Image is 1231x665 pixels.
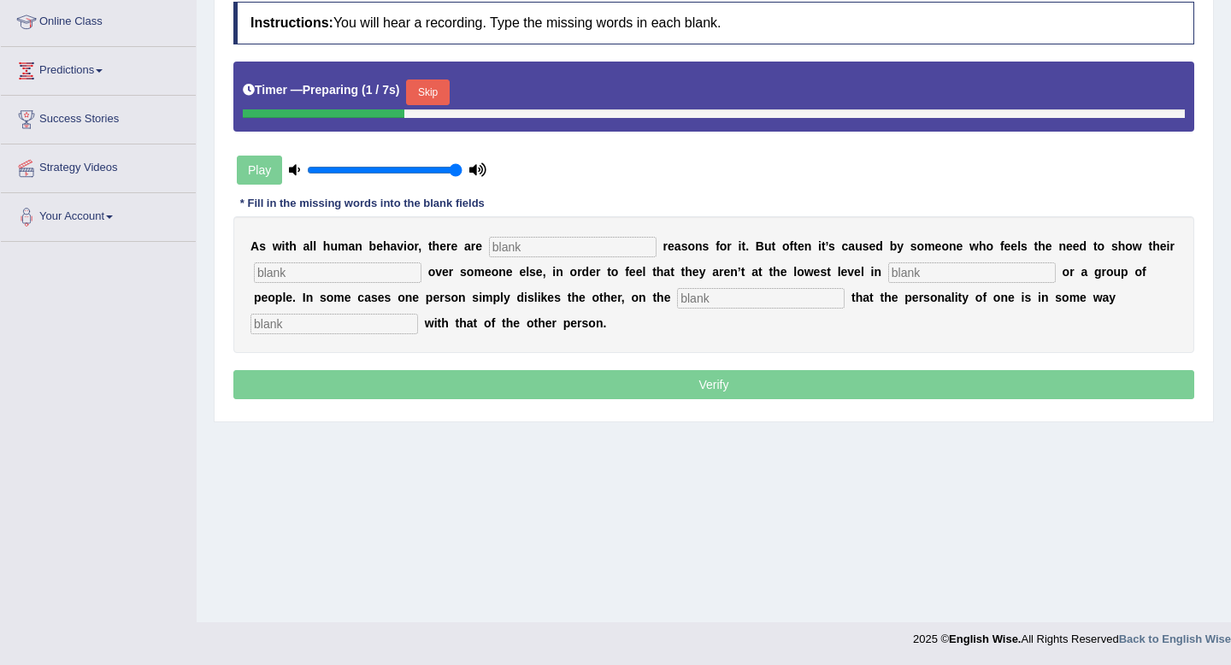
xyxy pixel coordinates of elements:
[818,239,822,253] b: i
[910,239,917,253] b: s
[1000,291,1008,304] b: n
[472,291,479,304] b: s
[338,239,348,253] b: m
[769,265,773,279] b: t
[1073,239,1080,253] b: e
[863,291,869,304] b: a
[289,239,297,253] b: h
[1069,291,1080,304] b: m
[663,239,668,253] b: r
[756,239,764,253] b: B
[919,291,923,304] b: r
[1062,291,1069,304] b: o
[764,239,772,253] b: u
[534,291,538,304] b: l
[993,291,1001,304] b: o
[407,239,415,253] b: o
[275,291,283,304] b: p
[579,291,586,304] b: e
[474,316,478,330] b: t
[254,262,421,283] input: blank
[1010,239,1017,253] b: e
[664,291,671,304] b: e
[1080,239,1087,253] b: d
[309,239,313,253] b: l
[668,239,674,253] b: e
[955,291,958,304] b: i
[874,265,881,279] b: n
[814,265,821,279] b: e
[577,316,581,330] b: r
[692,265,699,279] b: e
[1038,239,1045,253] b: h
[937,291,945,304] b: n
[433,291,439,304] b: e
[869,239,875,253] b: e
[863,239,869,253] b: s
[418,239,421,253] b: ,
[782,239,790,253] b: o
[502,316,506,330] b: t
[547,291,554,304] b: e
[369,239,377,253] b: b
[464,239,471,253] b: a
[639,291,646,304] b: n
[855,239,863,253] b: u
[663,265,670,279] b: a
[827,265,831,279] b: t
[1103,291,1110,304] b: a
[554,291,561,304] b: s
[793,265,797,279] b: l
[945,291,951,304] b: a
[758,265,763,279] b: t
[871,265,875,279] b: i
[1,193,196,236] a: Your Account
[1125,239,1133,253] b: o
[1142,265,1146,279] b: f
[433,239,440,253] b: h
[385,291,392,304] b: s
[458,291,466,304] b: n
[930,291,938,304] b: o
[869,291,874,304] b: t
[543,265,546,279] b: ,
[435,265,442,279] b: v
[798,239,804,253] b: e
[657,291,664,304] b: h
[1069,265,1074,279] b: r
[1093,239,1098,253] b: t
[500,291,504,304] b: l
[1114,265,1122,279] b: u
[268,291,275,304] b: o
[306,291,314,304] b: n
[1119,633,1231,645] strong: Back to English Wise
[366,83,396,97] b: 1 / 7s
[631,291,639,304] b: o
[677,288,845,309] input: blank
[592,291,600,304] b: o
[357,291,364,304] b: c
[884,291,892,304] b: h
[741,265,745,279] b: t
[323,239,331,253] b: h
[498,265,506,279] b: n
[880,291,884,304] b: t
[330,239,338,253] b: u
[804,265,814,279] b: w
[875,239,883,253] b: d
[962,291,969,304] b: y
[556,265,563,279] b: n
[378,291,385,304] b: e
[820,265,827,279] b: s
[924,239,934,253] b: m
[1000,239,1004,253] b: f
[797,265,804,279] b: o
[838,265,841,279] b: l
[1008,291,1015,304] b: e
[610,291,617,304] b: e
[474,265,484,279] b: m
[1024,291,1031,304] b: s
[467,316,474,330] b: a
[1034,239,1039,253] b: t
[607,265,611,279] b: t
